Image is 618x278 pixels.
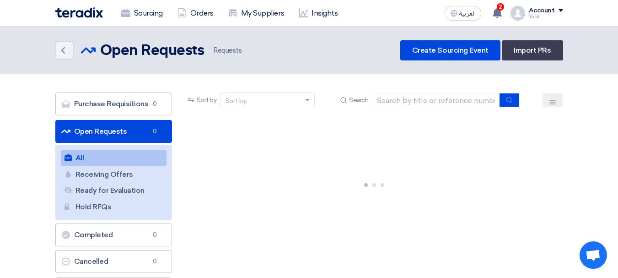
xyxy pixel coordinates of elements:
a: Receiving Offers [61,167,167,182]
a: Create Sourcing Event [400,40,500,60]
a: Ready for Evaluation [61,183,167,198]
a: All [61,150,167,166]
div: Sort by [225,96,247,106]
a: Insights [291,3,345,23]
span: العربية [459,11,476,17]
div: Open chat [580,241,607,269]
span: 0 [150,257,161,266]
span: Search [349,95,368,105]
input: Search by title or reference number [372,93,500,107]
a: Sourcing [114,3,170,23]
a: Open Requests0 [55,120,172,143]
a: Purchase Requisitions0 [55,93,172,115]
div: Yasir [529,14,563,19]
a: Completed0 [55,223,172,246]
div: Account [529,7,555,15]
img: profile_test.png [511,6,525,21]
a: Orders [170,3,221,23]
span: 0 [150,127,161,136]
span: 0 [150,99,161,109]
a: Cancelled0 [55,250,172,273]
span: 2 [497,3,504,11]
h2: Open Requests [100,42,204,60]
span: Sort by [197,95,217,105]
a: Hold RFQs [61,199,167,215]
button: العربية [445,6,481,21]
span: Requests [211,45,242,56]
img: Teradix logo [55,7,103,18]
a: Import PRs [502,40,563,60]
span: 0 [150,230,161,240]
a: My Suppliers [221,3,291,23]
